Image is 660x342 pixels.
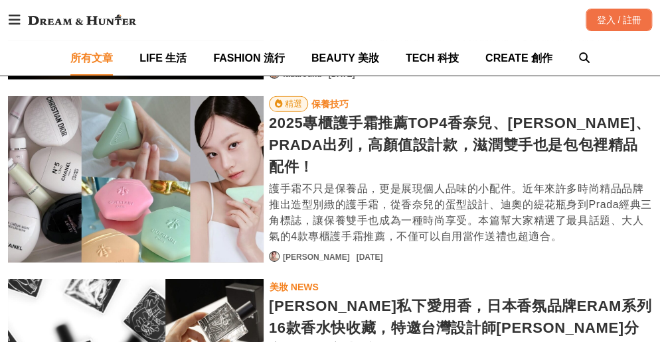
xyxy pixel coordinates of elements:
[269,112,652,178] div: 2025專櫃護手霜推薦TOP4香奈兒、[PERSON_NAME]、PRADA出列，高顏值設計款，滋潤雙手也是包包裡精品配件！
[269,251,280,262] a: Avatar
[586,9,652,31] div: 登入 / 註冊
[70,40,113,76] a: 所有文章
[311,96,349,112] a: 保養技巧
[270,280,319,294] div: 美妝 NEWS
[356,251,382,263] div: [DATE]
[269,279,319,295] a: 美妝 NEWS
[270,252,279,261] img: Avatar
[8,96,264,263] a: 2025專櫃護手霜推薦TOP4香奈兒、迪奧、PRADA出列，高顏值設計款，滋潤雙手也是包包裡精品配件！
[21,8,143,32] img: Dream & Hunter
[213,52,285,64] span: FASHION 流行
[269,112,652,245] a: 2025專櫃護手霜推薦TOP4香奈兒、[PERSON_NAME]、PRADA出列，高顏值設計款，滋潤雙手也是包包裡精品配件！護手霜不只是保養品，更是展現個人品味的小配件。近年來許多時尚精品品牌推...
[70,52,113,64] span: 所有文章
[311,40,379,76] a: BEAUTY 美妝
[269,181,652,245] div: 護手霜不只是保養品，更是展現個人品味的小配件。近年來許多時尚精品品牌推出造型別緻的護手霜，從香奈兒的蛋型設計、迪奧的緹花瓶身到Prada經典三角標誌，讓保養雙手也成為一種時尚享受。本篇幫大家精選...
[485,52,552,64] span: CREATE 創作
[213,40,285,76] a: FASHION 流行
[311,52,379,64] span: BEAUTY 美妝
[285,97,302,111] div: 精選
[311,97,349,111] div: 保養技巧
[139,52,187,64] span: LIFE 生活
[139,40,187,76] a: LIFE 生活
[406,52,459,64] span: TECH 科技
[283,251,350,263] a: [PERSON_NAME]
[485,40,552,76] a: CREATE 創作
[406,40,459,76] a: TECH 科技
